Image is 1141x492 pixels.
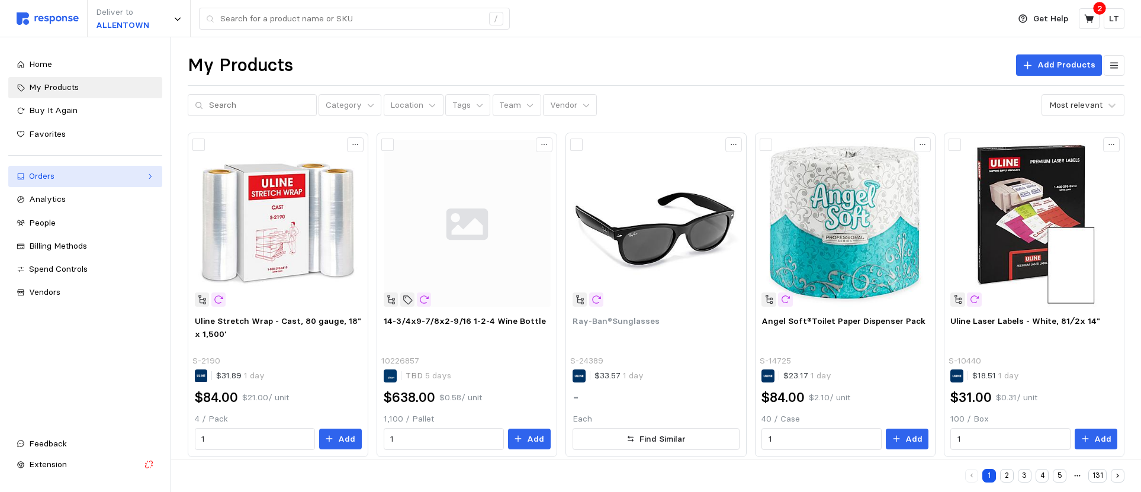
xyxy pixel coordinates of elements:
button: 1 [982,469,996,483]
p: $31.89 [216,369,265,382]
p: $33.57 [594,369,644,382]
span: 1 day [808,370,831,381]
button: Get Help [1011,8,1075,30]
p: S-10440 [949,355,981,368]
p: LT [1109,12,1119,25]
button: Add [508,429,551,450]
a: Buy It Again [8,100,162,121]
button: Add Products [1016,54,1102,76]
p: $2.10 / unit [809,391,850,404]
p: S-14725 [760,355,791,368]
span: Angel Soft®Toilet Paper Dispenser Pack [761,316,925,326]
span: 1 day [996,370,1019,381]
p: Add [338,433,355,446]
img: S-24389 [573,140,740,307]
button: LT [1104,8,1124,29]
img: S-14725 [761,140,928,307]
input: Qty [769,429,875,450]
button: Extension [8,454,162,475]
button: Tags [445,94,490,117]
a: Spend Controls [8,259,162,280]
p: 1,100 / Pallet [384,413,551,426]
button: Category [319,94,381,117]
p: Category [326,99,362,112]
div: Orders [29,170,142,183]
p: Each [573,413,740,426]
button: Team [493,94,541,117]
button: Vendor [543,94,597,117]
p: Add Products [1037,59,1095,72]
button: Add [886,429,928,450]
p: $21.00 / unit [242,391,289,404]
h2: $638.00 [384,388,435,407]
h1: My Products [188,54,293,77]
input: Search [209,95,310,116]
p: Add [1094,433,1111,446]
button: 131 [1088,469,1107,483]
span: Buy It Again [29,105,78,115]
input: Qty [957,429,1064,450]
p: $23.17 [783,369,831,382]
input: Qty [201,429,308,450]
input: Search for a product name or SKU [220,8,483,30]
a: My Products [8,77,162,98]
h2: $84.00 [195,388,238,407]
p: 4 / Pack [195,413,362,426]
h2: $84.00 [761,388,805,407]
span: Favorites [29,128,66,139]
button: Add [1075,429,1117,450]
button: 2 [1000,469,1014,483]
a: Billing Methods [8,236,162,257]
p: 40 / Case [761,413,928,426]
span: Uline Laser Labels - White, 81⁄2x 14" [950,316,1100,326]
span: 1 day [242,370,265,381]
p: 10226857 [381,355,419,368]
a: Orders [8,166,162,187]
p: S-2190 [192,355,220,368]
span: Feedback [29,438,67,449]
a: Home [8,54,162,75]
p: $18.51 [972,369,1019,382]
p: Deliver to [96,6,149,19]
span: Vendors [29,287,60,297]
button: 3 [1018,469,1031,483]
span: 14-3/4x9-7/8x2-9/16 1-2-4 Wine Bottle [384,316,546,326]
p: Find Similar [639,433,686,446]
span: My Products [29,82,79,92]
p: $0.58 / unit [439,391,482,404]
img: S-10440 [950,140,1117,307]
p: Tags [452,99,471,112]
span: 1 day [621,370,644,381]
span: 5 days [423,370,451,381]
button: 4 [1036,469,1049,483]
p: Get Help [1033,12,1068,25]
span: Ray-Ban®Sunglasses [573,316,660,326]
img: S-2190 [195,140,362,307]
span: Billing Methods [29,240,87,251]
input: Qty [390,429,497,450]
a: People [8,213,162,234]
a: Vendors [8,282,162,303]
a: Analytics [8,189,162,210]
button: 5 [1053,469,1066,483]
button: Location [384,94,443,117]
p: Vendor [550,99,577,112]
span: Home [29,59,52,69]
h2: - [573,388,579,407]
img: svg%3e [17,12,79,25]
span: Spend Controls [29,263,88,274]
span: Analytics [29,194,66,204]
p: Add [527,433,544,446]
img: svg%3e [384,140,551,307]
span: Uline Stretch Wrap - Cast, 80 gauge, 18" x 1,500' [195,316,361,339]
a: Favorites [8,124,162,145]
p: ALLENTOWN [96,19,149,32]
p: 2 [1097,2,1103,15]
button: Feedback [8,433,162,455]
p: Team [499,99,521,112]
p: Add [905,433,923,446]
p: S-24389 [570,355,603,368]
span: People [29,217,56,228]
button: Add [319,429,362,450]
span: Extension [29,459,67,470]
